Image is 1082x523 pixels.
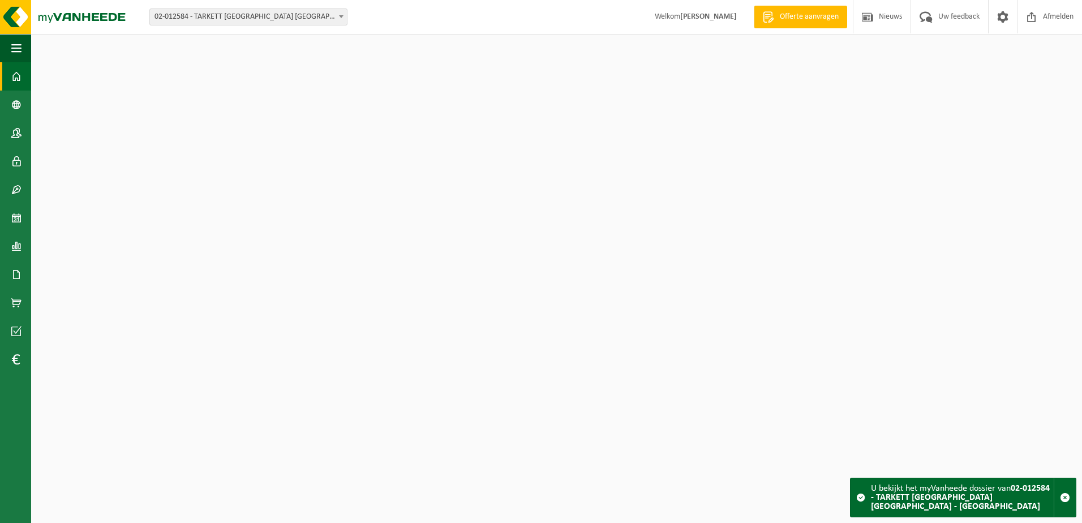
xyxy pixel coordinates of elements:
div: U bekijkt het myVanheede dossier van [871,478,1054,517]
span: Offerte aanvragen [777,11,841,23]
span: 02-012584 - TARKETT DENDERMONDE NV - DENDERMONDE [149,8,347,25]
strong: [PERSON_NAME] [680,12,737,21]
span: 02-012584 - TARKETT DENDERMONDE NV - DENDERMONDE [150,9,347,25]
strong: 02-012584 - TARKETT [GEOGRAPHIC_DATA] [GEOGRAPHIC_DATA] - [GEOGRAPHIC_DATA] [871,484,1050,511]
a: Offerte aanvragen [754,6,847,28]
